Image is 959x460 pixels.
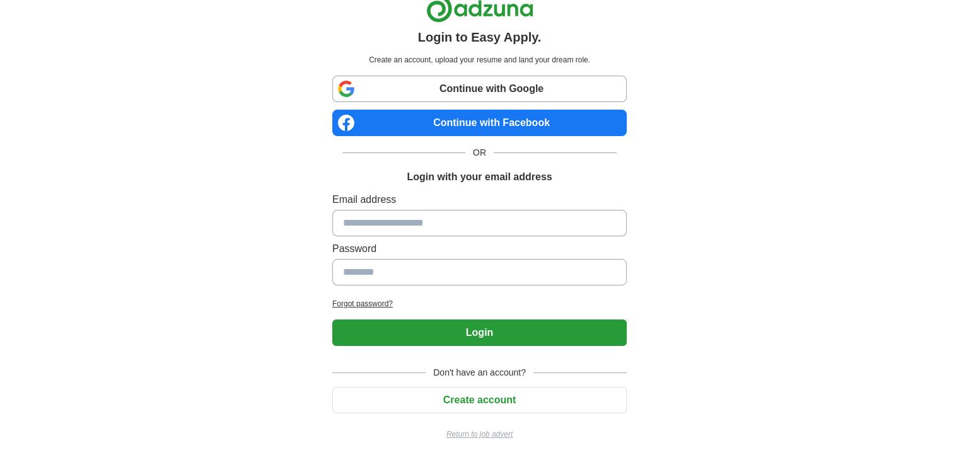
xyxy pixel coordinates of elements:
[332,387,627,413] button: Create account
[426,366,533,379] span: Don't have an account?
[332,192,627,207] label: Email address
[332,394,627,405] a: Create account
[332,76,627,102] a: Continue with Google
[465,146,494,159] span: OR
[407,170,552,185] h1: Login with your email address
[332,241,627,256] label: Password
[418,28,542,47] h1: Login to Easy Apply.
[332,428,627,440] a: Return to job advert
[335,54,624,66] p: Create an account, upload your resume and land your dream role.
[332,298,627,309] a: Forgot password?
[332,110,627,136] a: Continue with Facebook
[332,319,627,346] button: Login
